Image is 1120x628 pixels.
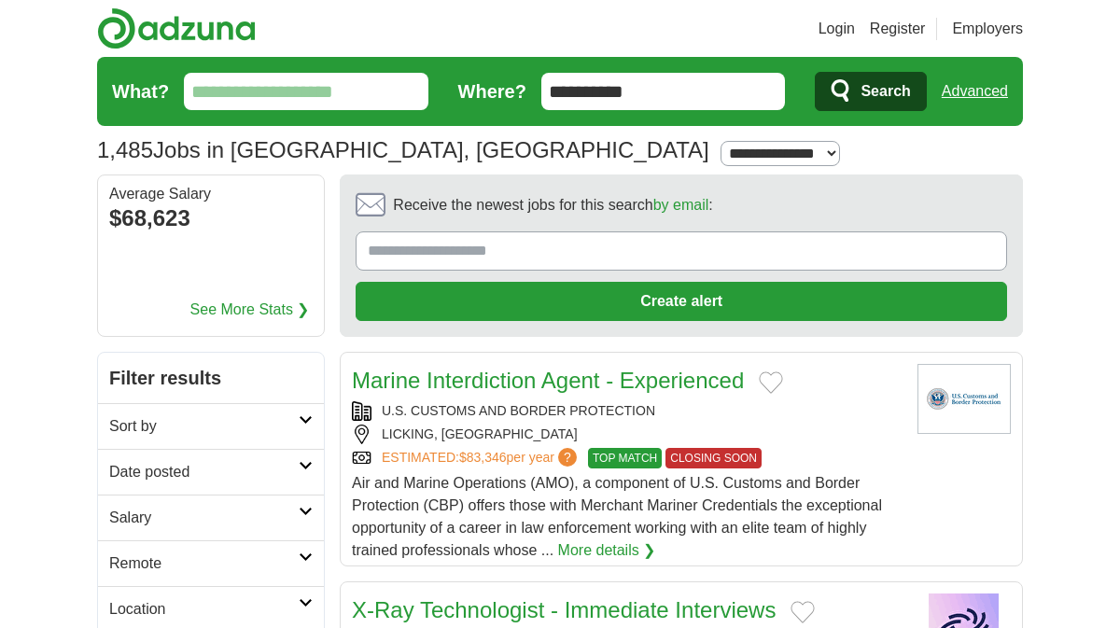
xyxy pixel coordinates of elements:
[558,448,577,467] span: ?
[97,133,153,167] span: 1,485
[952,18,1023,40] a: Employers
[942,73,1008,110] a: Advanced
[458,77,526,105] label: Where?
[815,72,926,111] button: Search
[112,77,169,105] label: What?
[109,507,299,529] h2: Salary
[382,448,581,468] a: ESTIMATED:$83,346per year?
[352,597,776,622] a: X-Ray Technologist - Immediate Interviews
[653,197,709,213] a: by email
[393,194,712,216] span: Receive the newest jobs for this search :
[190,299,310,321] a: See More Stats ❯
[352,425,903,444] div: LICKING, [GEOGRAPHIC_DATA]
[791,601,815,623] button: Add to favorite jobs
[97,7,256,49] img: Adzuna logo
[98,540,324,586] a: Remote
[917,364,1011,434] img: U.S. Customs and Border Protection logo
[558,539,656,562] a: More details ❯
[352,475,882,558] span: Air and Marine Operations (AMO), a component of U.S. Customs and Border Protection (CBP) offers t...
[98,353,324,403] h2: Filter results
[665,448,762,468] span: CLOSING SOON
[97,137,709,162] h1: Jobs in [GEOGRAPHIC_DATA], [GEOGRAPHIC_DATA]
[109,202,313,235] div: $68,623
[352,368,744,393] a: Marine Interdiction Agent - Experienced
[109,415,299,438] h2: Sort by
[382,403,655,418] a: U.S. CUSTOMS AND BORDER PROTECTION
[109,552,299,575] h2: Remote
[109,187,313,202] div: Average Salary
[98,449,324,495] a: Date posted
[759,371,783,394] button: Add to favorite jobs
[98,403,324,449] a: Sort by
[588,448,662,468] span: TOP MATCH
[109,598,299,621] h2: Location
[98,495,324,540] a: Salary
[819,18,855,40] a: Login
[861,73,910,110] span: Search
[459,450,507,465] span: $83,346
[870,18,926,40] a: Register
[356,282,1007,321] button: Create alert
[109,461,299,483] h2: Date posted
